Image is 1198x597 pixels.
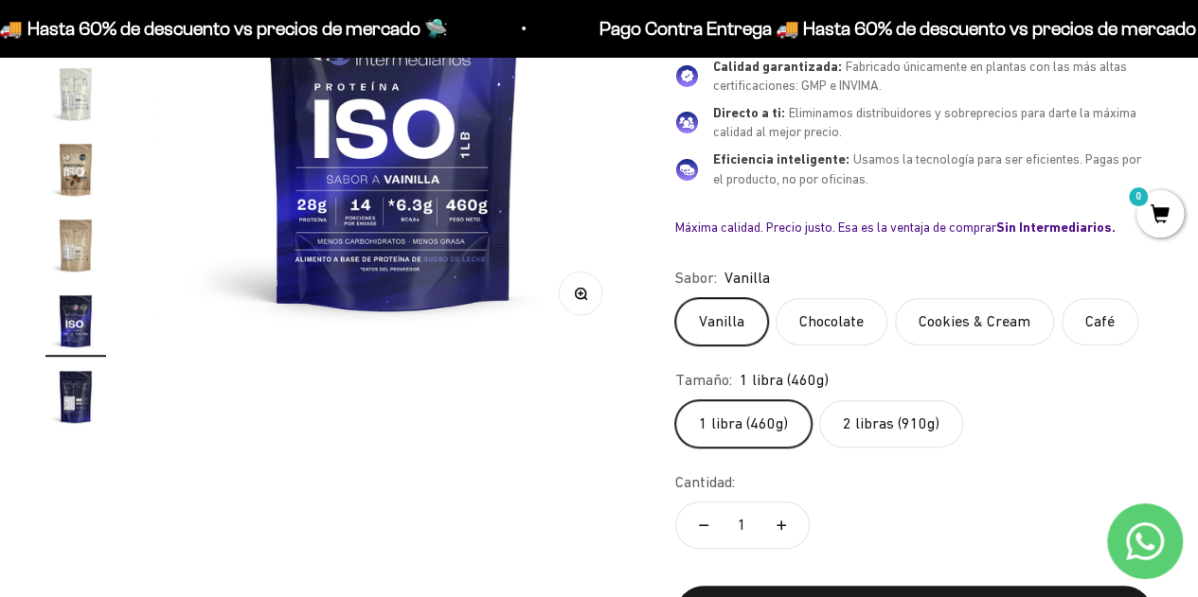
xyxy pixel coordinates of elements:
[23,203,392,237] div: Un video del producto
[45,290,106,357] button: Ir al artículo 16
[675,64,698,87] img: Calidad garantizada
[713,59,842,74] span: Calidad garantizada:
[23,241,392,274] div: Un mejor precio
[45,139,106,200] img: Proteína Aislada (ISO)
[45,290,106,351] img: Proteína Aislada (ISO)
[675,158,698,181] img: Eficiencia inteligente
[1127,185,1150,208] mark: 0
[23,30,392,74] p: ¿Qué te haría sentir más seguro de comprar este producto?
[713,151,849,167] span: Eficiencia inteligente:
[713,105,785,120] span: Directo a ti:
[45,139,106,205] button: Ir al artículo 14
[713,59,1127,94] span: Fabricado únicamente en plantas con las más altas certificaciones: GMP e INVIMA.
[1136,205,1184,226] a: 0
[23,128,392,161] div: Reseñas de otros clientes
[724,266,770,290] span: Vanilla
[675,266,717,290] legend: Sabor:
[675,219,1153,236] div: Máxima calidad. Precio justo. Esa es la ventaja de comprar
[45,63,106,124] img: Proteína Aislada (ISO)
[675,368,732,393] legend: Tamaño:
[713,105,1136,140] span: Eliminamos distribuidores y sobreprecios para darte la máxima calidad al mejor precio.
[309,284,392,316] button: Enviar
[45,63,106,130] button: Ir al artículo 13
[675,111,698,133] img: Directo a ti
[996,219,1116,235] b: Sin Intermediarios.
[713,151,1141,186] span: Usamos la tecnología para ser eficientes. Pagas por el producto, no por oficinas.
[675,470,735,495] label: Cantidad:
[45,215,106,275] img: Proteína Aislada (ISO)
[45,366,106,427] img: Proteína Aislada (ISO)
[45,366,106,432] button: Ir al artículo 17
[676,502,731,548] button: Reducir cantidad
[23,90,392,123] div: Más información sobre los ingredientes
[45,215,106,281] button: Ir al artículo 15
[23,166,392,199] div: Una promoción especial
[754,502,809,548] button: Aumentar cantidad
[311,284,390,316] span: Enviar
[740,368,829,393] span: 1 libra (460g)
